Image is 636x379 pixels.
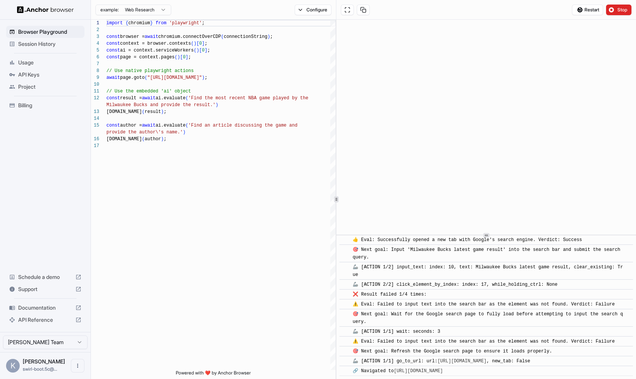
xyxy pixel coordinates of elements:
div: 11 [91,88,99,95]
span: ] [186,55,188,60]
div: Support [6,283,84,295]
span: Powered with ❤️ by Anchor Browser [176,370,251,379]
span: ) [194,41,196,46]
span: 'playwright' [169,20,202,26]
span: API Reference [18,316,72,324]
a: [URL][DOMAIN_NAME] [394,368,443,374]
span: [DOMAIN_NAME] [106,109,142,114]
span: Browser Playground [18,28,81,36]
span: API Keys [18,71,81,78]
span: } [150,20,153,26]
span: Milwaukee Bucks and provide the result.' [106,102,216,108]
span: ; [205,75,207,80]
span: const [106,48,120,53]
div: API Keys [6,69,84,81]
span: from [156,20,167,26]
button: Copy session ID [357,5,370,15]
span: ( [145,75,147,80]
span: page.goto [120,75,145,80]
span: 0 [199,41,202,46]
span: import [106,20,123,26]
span: provide the author\'s name.' [106,130,183,135]
div: 9 [91,74,99,81]
div: Billing [6,99,84,111]
span: ( [191,41,194,46]
span: Session History [18,40,81,48]
span: ; [205,41,207,46]
span: ) [202,75,205,80]
span: 'Find an article discussing the game and [188,123,297,128]
span: 🦾 [ACTION 1/1] wait: seconds: 3 [353,329,440,334]
button: Configure [295,5,331,15]
div: 3 [91,33,99,40]
span: example: [100,7,119,13]
span: 🎯 Next goal: Wait for the Google search page to fully load before attempting to input the search ... [353,312,623,324]
div: Schedule a demo [6,271,84,283]
span: ​ [343,263,347,271]
div: 8 [91,67,99,74]
span: ​ [343,246,347,254]
span: 👍 Eval: Successfully opened a new tab with Google's search engine. Verdict: Success [353,237,582,243]
button: Restart [572,5,603,15]
span: ; [270,34,273,39]
span: 🎯 Next goal: Refresh the Google search page to ensure it loads properly. [353,349,552,354]
div: 12 [91,95,99,102]
div: Documentation [6,302,84,314]
span: await [106,75,120,80]
span: "[URL][DOMAIN_NAME]" [147,75,202,80]
span: ai.evaluate [156,123,186,128]
span: // Use the embedded 'ai' object [106,89,191,94]
div: 2 [91,27,99,33]
span: 🦾 [ACTION 1/2] input_text: index: 10, text: Milwaukee Bucks latest game result, clear_existing: True [353,265,623,277]
div: Session History [6,38,84,50]
div: 6 [91,54,99,61]
span: ( [194,48,196,53]
span: ( [142,136,145,142]
span: ] [202,41,205,46]
span: Kevin C [23,358,65,365]
span: Stop [617,7,628,13]
span: const [106,123,120,128]
span: ​ [343,338,347,345]
span: ( [175,55,177,60]
span: const [106,55,120,60]
div: Browser Playground [6,26,84,38]
span: ​ [343,328,347,335]
span: ; [164,109,166,114]
span: const [106,41,120,46]
span: await [142,96,156,101]
span: 'Find the most recent NBA game played by the [188,96,308,101]
span: ) [216,102,218,108]
span: ; [207,48,210,53]
span: result = [120,96,142,101]
span: await [142,123,156,128]
div: Usage [6,56,84,69]
span: ​ [343,281,347,288]
span: chromium.connectOverCDP [158,34,221,39]
span: swirl-boot.5c@icloud.com [23,366,57,372]
span: ) [161,136,164,142]
span: ( [186,123,188,128]
span: connectionString [224,34,267,39]
span: page = context.pages [120,55,175,60]
span: [ [199,48,202,53]
span: 0 [183,55,186,60]
div: 16 [91,136,99,143]
span: ) [183,130,186,135]
span: ⚠️ Eval: Failed to input text into the search bar as the element was not found. Verdict: Failure [353,339,615,344]
span: ) [177,55,180,60]
div: 5 [91,47,99,54]
span: result [145,109,161,114]
span: ​ [343,348,347,355]
span: // Use native playwright actions [106,68,194,74]
span: const [106,96,120,101]
span: Schedule a demo [18,273,72,281]
span: ​ [343,357,347,365]
span: Restart [584,7,599,13]
a: [URL][DOMAIN_NAME] [438,359,487,364]
span: ( [186,96,188,101]
span: ​ [343,291,347,298]
span: Project [18,83,81,91]
span: 🎯 Next goal: Input 'Milwaukee Bucks latest game result' into the search bar and submit the search... [353,247,623,260]
img: Anchor Logo [17,6,74,13]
